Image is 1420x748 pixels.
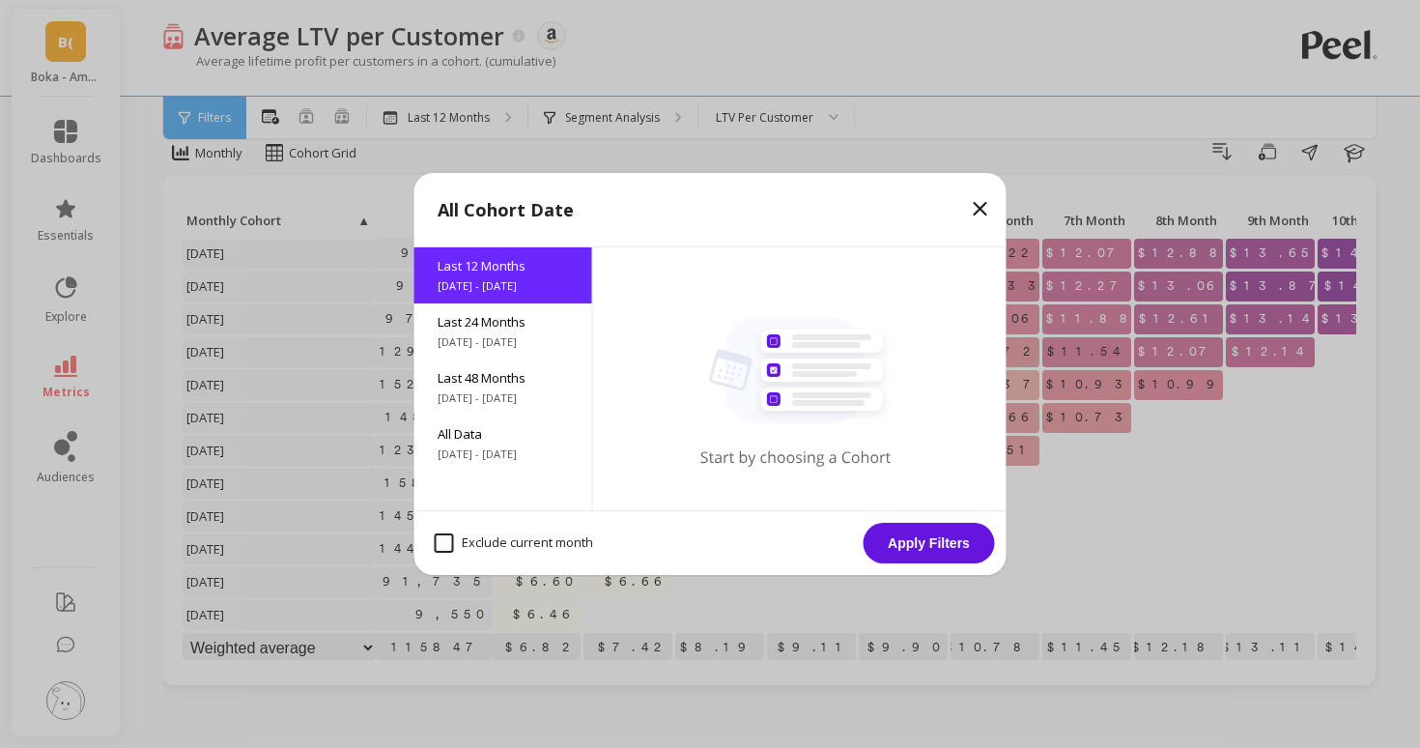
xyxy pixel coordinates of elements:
[438,390,569,406] span: [DATE] - [DATE]
[435,533,593,553] span: Exclude current month
[438,257,569,274] span: Last 12 Months
[438,196,574,223] p: All Cohort Date
[438,446,569,462] span: [DATE] - [DATE]
[438,334,569,350] span: [DATE] - [DATE]
[438,425,569,443] span: All Data
[438,278,569,294] span: [DATE] - [DATE]
[864,523,995,563] button: Apply Filters
[438,313,569,331] span: Last 24 Months
[438,369,569,387] span: Last 48 Months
